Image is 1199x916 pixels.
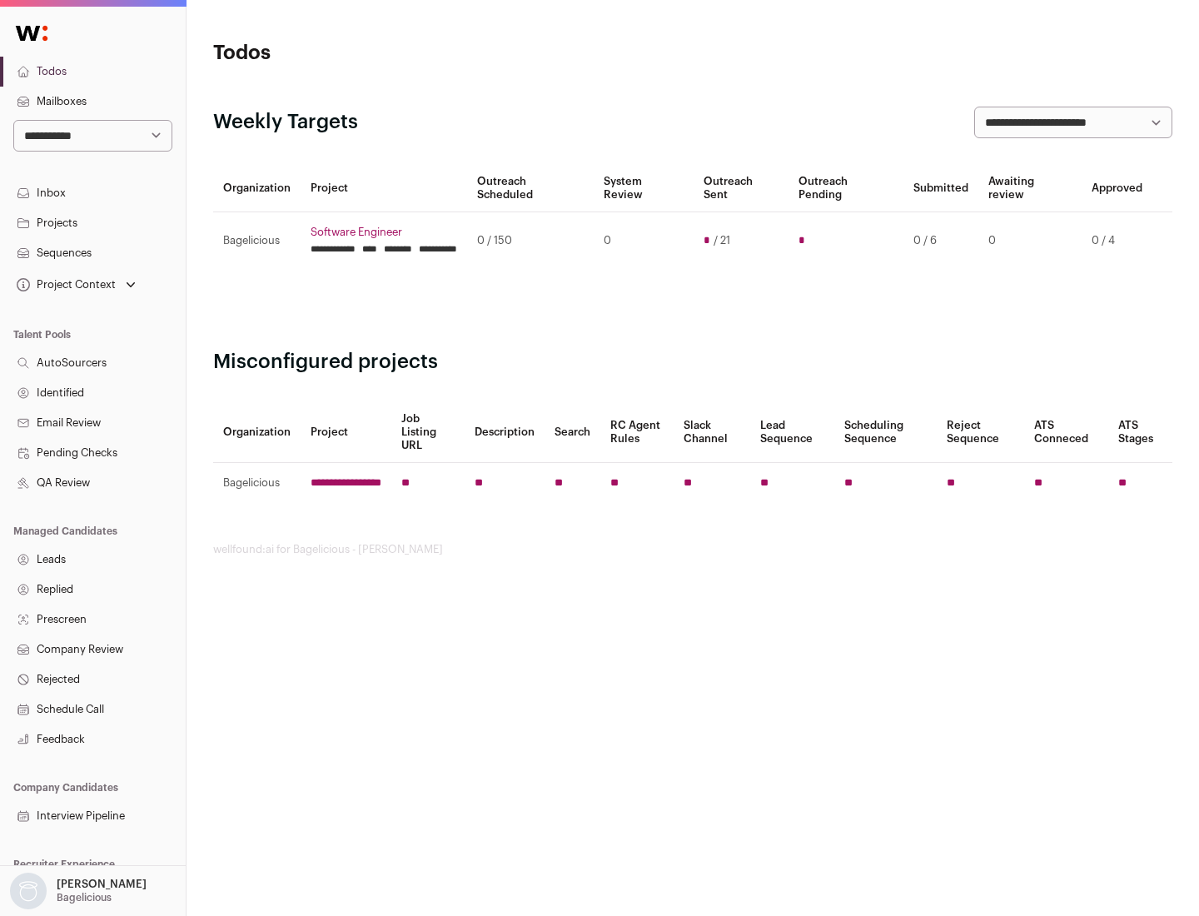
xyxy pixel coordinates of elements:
[213,543,1172,556] footer: wellfound:ai for Bagelicious - [PERSON_NAME]
[978,212,1082,270] td: 0
[213,212,301,270] td: Bagelicious
[545,402,600,463] th: Search
[1082,165,1152,212] th: Approved
[213,463,301,504] td: Bagelicious
[311,226,457,239] a: Software Engineer
[301,165,467,212] th: Project
[213,40,533,67] h1: Todos
[213,109,358,136] h2: Weekly Targets
[465,402,545,463] th: Description
[714,234,730,247] span: / 21
[903,212,978,270] td: 0 / 6
[213,349,1172,376] h2: Misconfigured projects
[213,165,301,212] th: Organization
[10,873,47,909] img: nopic.png
[13,273,139,296] button: Open dropdown
[1024,402,1107,463] th: ATS Conneced
[674,402,750,463] th: Slack Channel
[937,402,1025,463] th: Reject Sequence
[7,873,150,909] button: Open dropdown
[978,165,1082,212] th: Awaiting review
[1108,402,1172,463] th: ATS Stages
[834,402,937,463] th: Scheduling Sequence
[1082,212,1152,270] td: 0 / 4
[301,402,391,463] th: Project
[213,402,301,463] th: Organization
[750,402,834,463] th: Lead Sequence
[467,165,594,212] th: Outreach Scheduled
[391,402,465,463] th: Job Listing URL
[57,878,147,891] p: [PERSON_NAME]
[903,165,978,212] th: Submitted
[789,165,903,212] th: Outreach Pending
[594,165,693,212] th: System Review
[600,402,673,463] th: RC Agent Rules
[694,165,789,212] th: Outreach Sent
[13,278,116,291] div: Project Context
[594,212,693,270] td: 0
[467,212,594,270] td: 0 / 150
[7,17,57,50] img: Wellfound
[57,891,112,904] p: Bagelicious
